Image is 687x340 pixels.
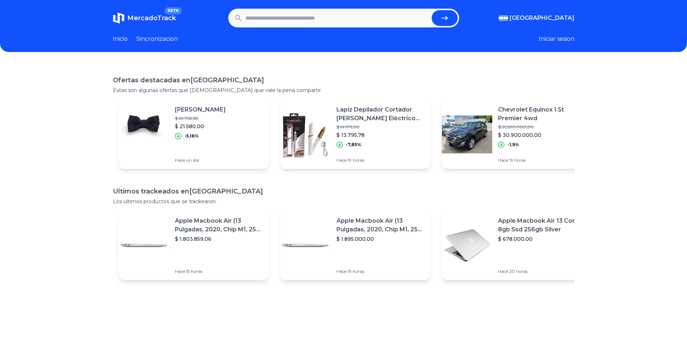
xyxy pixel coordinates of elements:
[498,269,586,274] p: Hace 20 horas
[113,12,176,24] a: MercadoTrackBETA
[336,217,424,234] p: Apple Macbook Air (13 Pulgadas, 2020, Chip M1, 256 Gb De Ssd, 8 Gb De Ram) - Plata
[498,105,586,123] p: Chevrolet Equinox 1.5t Premier 4wd
[280,220,331,271] img: Featured image
[127,14,176,22] span: MercadoTrack
[175,157,226,163] p: Hace un día
[336,157,424,163] p: Hace 19 horas
[280,109,331,160] img: Featured image
[113,198,574,205] p: Los ultimos productos que se trackearon.
[499,14,574,22] button: [GEOGRAPHIC_DATA]
[136,35,178,43] a: Sincronizacion
[498,157,586,163] p: Hace 19 horas
[498,131,586,139] p: $ 30.900.000,00
[113,87,574,94] p: Estas son algunas ofertas que [DEMOGRAPHIC_DATA] que vale la pena compartir.
[442,220,492,271] img: Featured image
[346,142,361,148] p: -7,85%
[119,109,169,160] img: Featured image
[280,211,430,280] a: Featured imageApple Macbook Air (13 Pulgadas, 2020, Chip M1, 256 Gb De Ssd, 8 Gb De Ram) - Plata$...
[119,100,269,169] a: Featured image[PERSON_NAME]$ 22.753,28$ 21.580,00-5,16%Hace un día
[336,235,424,243] p: $ 1.895.000,00
[499,15,508,21] img: Argentina
[336,131,424,139] p: $ 13.795,78
[336,269,424,274] p: Hace 19 horas
[336,124,424,130] p: $ 14.971,00
[113,75,574,85] h1: Ofertas destacadas en [GEOGRAPHIC_DATA]
[164,7,181,14] span: BETA
[498,217,586,234] p: Apple Macbook Air 13 Core I5 8gb Ssd 256gb Silver
[175,105,226,114] p: [PERSON_NAME]
[113,35,128,43] a: Inicio
[175,217,263,234] p: Apple Macbook Air (13 Pulgadas, 2020, Chip M1, 256 Gb De Ssd, 8 Gb De Ram) - Plata
[175,115,226,121] p: $ 22.753,28
[175,269,263,274] p: Hace 15 horas
[280,100,430,169] a: Featured imageLapiz Depilador Cortador [PERSON_NAME] Eléctrico Con Carga Usb$ 14.971,00$ 13.795,7...
[442,211,592,280] a: Featured imageApple Macbook Air 13 Core I5 8gb Ssd 256gb Silver$ 678.000,00Hace 20 horas
[510,14,574,22] span: [GEOGRAPHIC_DATA]
[498,235,586,243] p: $ 678.000,00
[498,124,586,130] p: $ 31.500.000,00
[442,109,492,160] img: Featured image
[119,211,269,280] a: Featured imageApple Macbook Air (13 Pulgadas, 2020, Chip M1, 256 Gb De Ssd, 8 Gb De Ram) - Plata$...
[119,220,169,271] img: Featured image
[184,133,199,139] p: -5,16%
[507,142,519,148] p: -1,9%
[175,235,263,243] p: $ 1.803.859,06
[113,12,124,24] img: MercadoTrack
[336,105,424,123] p: Lapiz Depilador Cortador [PERSON_NAME] Eléctrico Con Carga Usb
[442,100,592,169] a: Featured imageChevrolet Equinox 1.5t Premier 4wd$ 31.500.000,00$ 30.900.000,00-1,9%Hace 19 horas
[113,186,574,196] h1: Ultimos trackeados en [GEOGRAPHIC_DATA]
[175,123,226,130] p: $ 21.580,00
[539,35,574,43] button: Iniciar sesion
